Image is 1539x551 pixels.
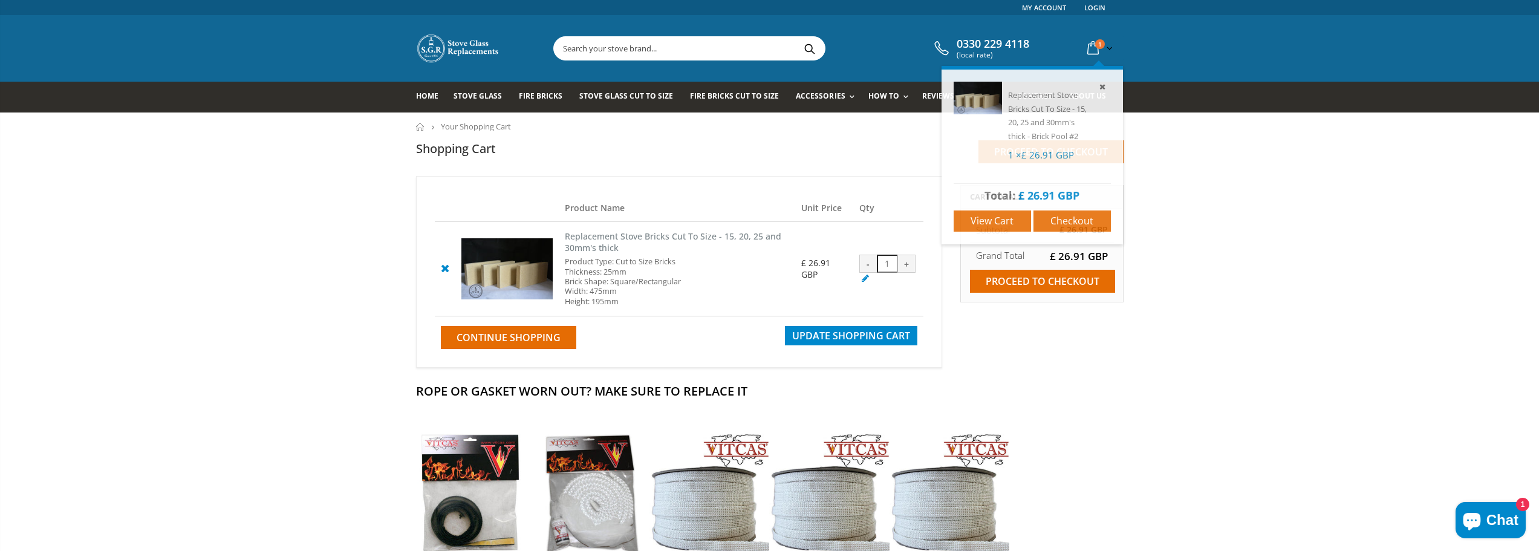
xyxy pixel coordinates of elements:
[416,383,1124,399] h2: Rope Or Gasket Worn Out? Make Sure To Replace It
[1018,188,1079,203] span: £ 26.91 GBP
[1008,149,1074,161] span: 1 ×
[976,249,1024,261] strong: Grand Total
[1008,90,1087,142] a: Replacement Stove Bricks Cut To Size - 15, 20, 25 and 30mm's thick - Brick Pool #2
[519,82,571,112] a: Fire Bricks
[1008,90,1087,142] span: Replacement Stove Bricks Cut To Size - 15, 20, 25 and 30mm's thick
[457,331,561,344] span: Continue Shopping
[1021,149,1074,161] span: £ 26.91 GBP
[957,37,1029,51] span: 0330 229 4118
[868,91,899,101] span: How To
[1082,36,1115,60] a: 1
[922,91,954,101] span: Reviews
[922,82,963,112] a: Reviews
[795,195,853,222] th: Unit Price
[1097,80,1111,94] a: Remove item
[579,91,673,101] span: Stove Glass Cut To Size
[416,82,447,112] a: Home
[796,91,845,101] span: Accessories
[461,238,553,299] img: Replacement Stove Bricks Cut To Size - 15, 20, 25 and 30mm's thick - Brick Pool #2
[859,255,877,273] div: -
[954,82,1002,114] img: Replacement Stove Bricks Cut To Size - 15, 20, 25 and 30mm's thick - Brick Pool #2
[454,91,502,101] span: Stove Glass
[554,37,960,60] input: Search your stove brand...
[416,33,501,64] img: Stove Glass Replacement
[565,257,789,307] div: Product Type: Cut to Size Bricks Thickness: 25mm Brick Shape: Square/Rectangular Width: 475mm Hei...
[565,230,781,253] a: Replacement Stove Bricks Cut To Size - 15, 20, 25 and 30mm's thick
[519,91,562,101] span: Fire Bricks
[970,270,1115,293] input: Proceed to checkout
[559,195,795,222] th: Product Name
[796,82,860,112] a: Accessories
[441,121,511,132] span: Your Shopping Cart
[792,329,910,342] span: Update Shopping Cart
[1452,502,1529,541] inbox-online-store-chat: Shopify online store chat
[1095,39,1105,49] span: 1
[801,257,830,279] span: £ 26.91 GBP
[954,210,1031,232] a: View cart
[897,255,916,273] div: +
[931,37,1029,59] a: 0330 229 4118 (local rate)
[984,188,1015,203] span: Total:
[454,82,511,112] a: Stove Glass
[1027,131,1078,142] span: - Brick Pool #2
[1050,214,1093,227] span: Checkout
[796,37,824,60] button: Search
[690,82,788,112] a: Fire Bricks Cut To Size
[971,214,1014,227] span: View cart
[416,91,438,101] span: Home
[1033,210,1111,232] a: Checkout
[785,326,917,345] button: Update Shopping Cart
[579,82,682,112] a: Stove Glass Cut To Size
[1050,249,1108,263] span: £ 26.91 GBP
[868,82,914,112] a: How To
[441,326,576,349] a: Continue Shopping
[416,123,425,131] a: Home
[690,91,779,101] span: Fire Bricks Cut To Size
[853,195,923,222] th: Qty
[416,140,496,157] h1: Shopping Cart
